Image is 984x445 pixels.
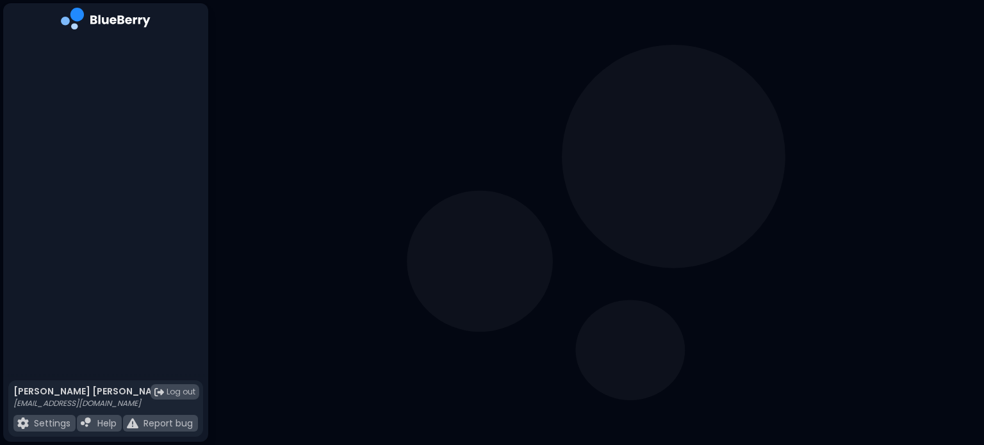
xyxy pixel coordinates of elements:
[34,417,70,429] p: Settings
[13,385,169,397] p: [PERSON_NAME] [PERSON_NAME]
[61,8,151,34] img: company logo
[167,387,195,397] span: Log out
[81,417,92,429] img: file icon
[97,417,117,429] p: Help
[127,417,138,429] img: file icon
[154,387,164,397] img: logout
[13,398,169,409] p: [EMAIL_ADDRESS][DOMAIN_NAME]
[17,417,29,429] img: file icon
[143,417,193,429] p: Report bug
